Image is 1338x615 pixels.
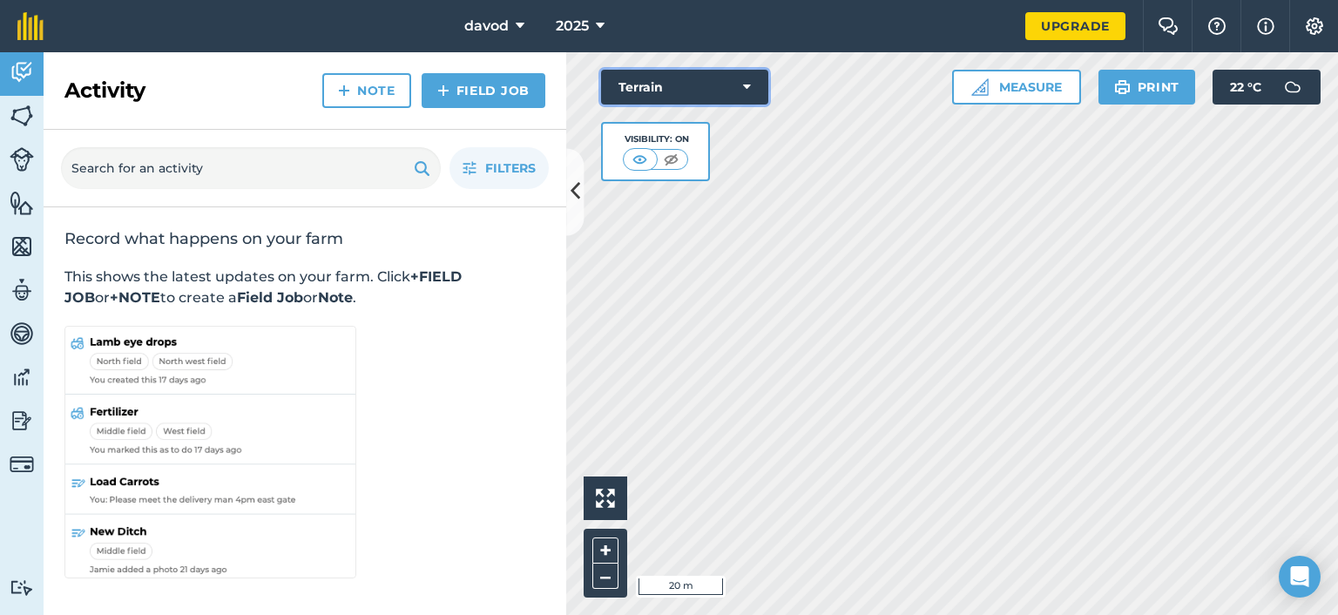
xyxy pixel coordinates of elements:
[1230,70,1261,105] span: 22 ° C
[322,73,411,108] a: Note
[10,452,34,476] img: svg+xml;base64,PD94bWwgdmVyc2lvbj0iMS4wIiBlbmNvZGluZz0idXRmLTgiPz4KPCEtLSBHZW5lcmF0b3I6IEFkb2JlIE...
[64,77,145,105] h2: Activity
[1206,17,1227,35] img: A question mark icon
[449,147,549,189] button: Filters
[1257,16,1274,37] img: svg+xml;base64,PHN2ZyB4bWxucz0iaHR0cDovL3d3dy53My5vcmcvMjAwMC9zdmciIHdpZHRoPSIxNyIgaGVpZ2h0PSIxNy...
[1279,556,1321,598] div: Open Intercom Messenger
[601,70,768,105] button: Terrain
[10,579,34,596] img: svg+xml;base64,PD94bWwgdmVyc2lvbj0iMS4wIiBlbmNvZGluZz0idXRmLTgiPz4KPCEtLSBHZW5lcmF0b3I6IEFkb2JlIE...
[414,158,430,179] img: svg+xml;base64,PHN2ZyB4bWxucz0iaHR0cDovL3d3dy53My5vcmcvMjAwMC9zdmciIHdpZHRoPSIxOSIgaGVpZ2h0PSIyNC...
[623,132,689,146] div: Visibility: On
[556,16,589,37] span: 2025
[1275,70,1310,105] img: svg+xml;base64,PD94bWwgdmVyc2lvbj0iMS4wIiBlbmNvZGluZz0idXRmLTgiPz4KPCEtLSBHZW5lcmF0b3I6IEFkb2JlIE...
[422,73,545,108] a: Field Job
[592,564,618,589] button: –
[596,489,615,508] img: Four arrows, one pointing top left, one top right, one bottom right and the last bottom left
[10,321,34,347] img: svg+xml;base64,PD94bWwgdmVyc2lvbj0iMS4wIiBlbmNvZGluZz0idXRmLTgiPz4KPCEtLSBHZW5lcmF0b3I6IEFkb2JlIE...
[971,78,989,96] img: Ruler icon
[485,159,536,178] span: Filters
[629,151,651,168] img: svg+xml;base64,PHN2ZyB4bWxucz0iaHR0cDovL3d3dy53My5vcmcvMjAwMC9zdmciIHdpZHRoPSI1MCIgaGVpZ2h0PSI0MC...
[1158,17,1179,35] img: Two speech bubbles overlapping with the left bubble in the forefront
[10,103,34,129] img: svg+xml;base64,PHN2ZyB4bWxucz0iaHR0cDovL3d3dy53My5vcmcvMjAwMC9zdmciIHdpZHRoPSI1NiIgaGVpZ2h0PSI2MC...
[952,70,1081,105] button: Measure
[10,59,34,85] img: svg+xml;base64,PD94bWwgdmVyc2lvbj0iMS4wIiBlbmNvZGluZz0idXRmLTgiPz4KPCEtLSBHZW5lcmF0b3I6IEFkb2JlIE...
[110,289,160,306] strong: +NOTE
[10,408,34,434] img: svg+xml;base64,PD94bWwgdmVyc2lvbj0iMS4wIiBlbmNvZGluZz0idXRmLTgiPz4KPCEtLSBHZW5lcmF0b3I6IEFkb2JlIE...
[10,364,34,390] img: svg+xml;base64,PD94bWwgdmVyc2lvbj0iMS4wIiBlbmNvZGluZz0idXRmLTgiPz4KPCEtLSBHZW5lcmF0b3I6IEFkb2JlIE...
[318,289,353,306] strong: Note
[1213,70,1321,105] button: 22 °C
[64,267,545,308] p: This shows the latest updates on your farm. Click or to create a or .
[64,228,545,249] h2: Record what happens on your farm
[338,80,350,101] img: svg+xml;base64,PHN2ZyB4bWxucz0iaHR0cDovL3d3dy53My5vcmcvMjAwMC9zdmciIHdpZHRoPSIxNCIgaGVpZ2h0PSIyNC...
[464,16,509,37] span: davod
[1098,70,1196,105] button: Print
[10,147,34,172] img: svg+xml;base64,PD94bWwgdmVyc2lvbj0iMS4wIiBlbmNvZGluZz0idXRmLTgiPz4KPCEtLSBHZW5lcmF0b3I6IEFkb2JlIE...
[10,233,34,260] img: svg+xml;base64,PHN2ZyB4bWxucz0iaHR0cDovL3d3dy53My5vcmcvMjAwMC9zdmciIHdpZHRoPSI1NiIgaGVpZ2h0PSI2MC...
[1025,12,1125,40] a: Upgrade
[592,537,618,564] button: +
[10,277,34,303] img: svg+xml;base64,PD94bWwgdmVyc2lvbj0iMS4wIiBlbmNvZGluZz0idXRmLTgiPz4KPCEtLSBHZW5lcmF0b3I6IEFkb2JlIE...
[10,190,34,216] img: svg+xml;base64,PHN2ZyB4bWxucz0iaHR0cDovL3d3dy53My5vcmcvMjAwMC9zdmciIHdpZHRoPSI1NiIgaGVpZ2h0PSI2MC...
[1114,77,1131,98] img: svg+xml;base64,PHN2ZyB4bWxucz0iaHR0cDovL3d3dy53My5vcmcvMjAwMC9zdmciIHdpZHRoPSIxOSIgaGVpZ2h0PSIyNC...
[17,12,44,40] img: fieldmargin Logo
[237,289,303,306] strong: Field Job
[1304,17,1325,35] img: A cog icon
[437,80,449,101] img: svg+xml;base64,PHN2ZyB4bWxucz0iaHR0cDovL3d3dy53My5vcmcvMjAwMC9zdmciIHdpZHRoPSIxNCIgaGVpZ2h0PSIyNC...
[61,147,441,189] input: Search for an activity
[660,151,682,168] img: svg+xml;base64,PHN2ZyB4bWxucz0iaHR0cDovL3d3dy53My5vcmcvMjAwMC9zdmciIHdpZHRoPSI1MCIgaGVpZ2h0PSI0MC...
